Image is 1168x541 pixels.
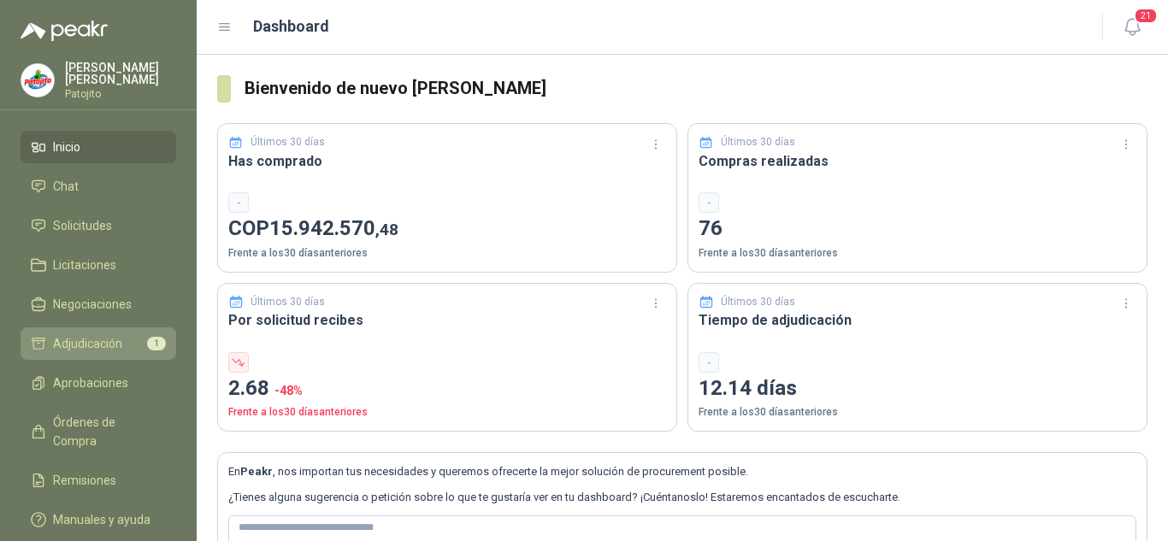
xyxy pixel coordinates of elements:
a: Licitaciones [21,249,176,281]
h1: Dashboard [253,15,329,38]
span: Aprobaciones [53,373,128,392]
a: Inicio [21,131,176,163]
span: 21 [1134,8,1158,24]
span: Chat [53,177,79,196]
div: - [228,192,249,213]
p: En , nos importan tus necesidades y queremos ofrecerte la mejor solución de procurement posible. [228,463,1136,480]
span: -48 % [274,384,303,397]
span: Manuales y ayuda [53,510,150,529]
span: Órdenes de Compra [53,413,160,450]
b: Peakr [240,465,273,478]
span: Negociaciones [53,295,132,314]
span: Licitaciones [53,256,116,274]
p: Patojito [65,89,176,99]
span: Remisiones [53,471,116,490]
p: 12.14 días [699,373,1136,405]
span: ,48 [375,220,398,239]
p: Frente a los 30 días anteriores [228,245,666,262]
a: Manuales y ayuda [21,503,176,536]
a: Solicitudes [21,209,176,242]
a: Aprobaciones [21,367,176,399]
p: 76 [699,213,1136,245]
h3: Compras realizadas [699,150,1136,172]
p: Últimos 30 días [251,134,325,150]
h3: Has comprado [228,150,666,172]
p: 2.68 [228,373,666,405]
p: COP [228,213,666,245]
span: 1 [147,337,166,350]
img: Company Logo [21,64,54,97]
p: Frente a los 30 días anteriores [699,245,1136,262]
img: Logo peakr [21,21,108,41]
span: 15.942.570 [269,216,398,240]
a: Chat [21,170,176,203]
p: ¿Tienes alguna sugerencia o petición sobre lo que te gustaría ver en tu dashboard? ¡Cuéntanoslo! ... [228,489,1136,506]
p: Últimos 30 días [721,294,795,310]
p: Últimos 30 días [251,294,325,310]
p: Últimos 30 días [721,134,795,150]
h3: Bienvenido de nuevo [PERSON_NAME] [245,75,1147,102]
span: Adjudicación [53,334,122,353]
p: [PERSON_NAME] [PERSON_NAME] [65,62,176,85]
a: Negociaciones [21,288,176,320]
p: Frente a los 30 días anteriores [699,404,1136,420]
span: Inicio [53,138,80,156]
div: - [699,192,719,213]
a: Remisiones [21,464,176,497]
div: - [699,352,719,373]
a: Órdenes de Compra [21,406,176,457]
h3: Tiempo de adjudicación [699,309,1136,331]
span: Solicitudes [53,216,112,235]
button: 21 [1117,12,1147,43]
p: Frente a los 30 días anteriores [228,404,666,420]
h3: Por solicitud recibes [228,309,666,331]
a: Adjudicación1 [21,327,176,360]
